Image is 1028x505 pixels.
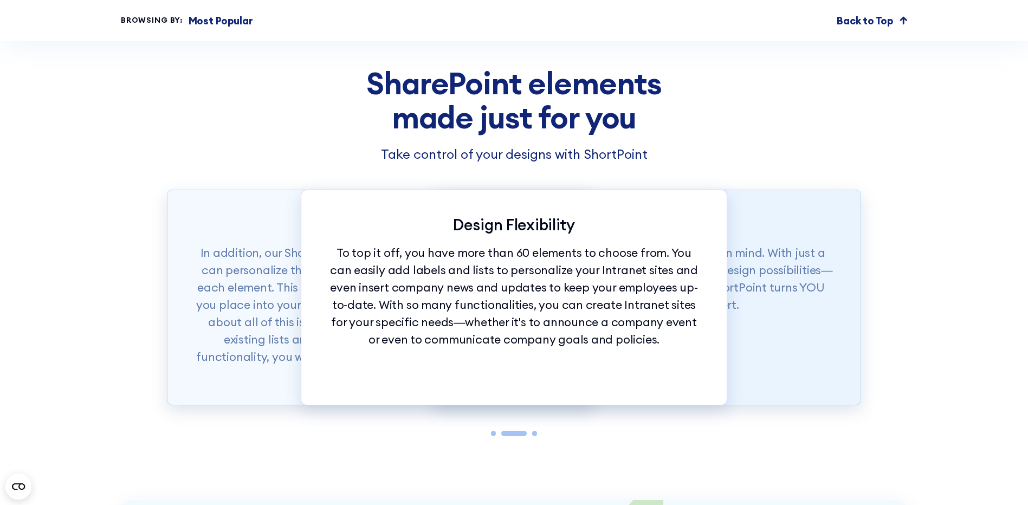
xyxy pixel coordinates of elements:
p: Most Popular [189,13,253,28]
p: Back to Top [837,13,893,28]
p: Quick Customizations [193,216,568,234]
p: Design Flexibility [327,216,701,234]
div: Browsing by: [121,15,183,26]
h3: Take control of your designs with ShortPoint [167,145,861,164]
p: To top it off, you have more than 60 elements to choose from. You can easily add labels and lists... [327,244,701,348]
p: In addition, our SharePoint elements can be easily customized. You can personalize the style, siz... [193,244,568,383]
iframe: Chat Widget [974,453,1028,505]
a: Back to Top [837,13,907,28]
button: Open CMP widget [5,474,31,500]
h2: SharePoint elements made just for you [167,66,861,134]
